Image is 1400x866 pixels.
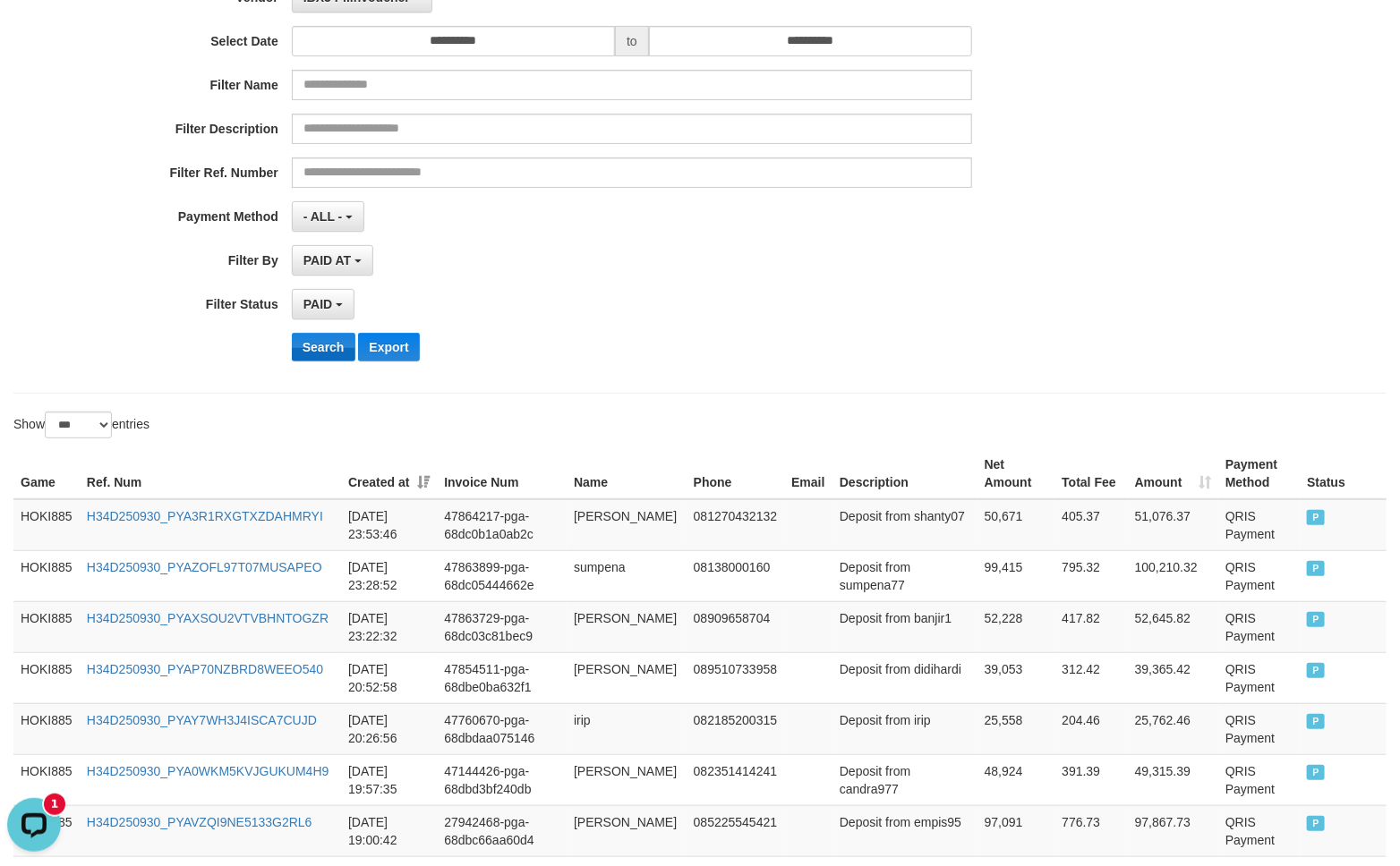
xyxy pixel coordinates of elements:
th: Description [832,448,977,499]
th: Created at: activate to sort column ascending [341,448,437,499]
td: 100,210.32 [1128,550,1218,601]
td: 082351414241 [687,754,784,805]
td: 391.39 [1054,754,1127,805]
td: QRIS Payment [1218,652,1300,703]
td: 795.32 [1054,550,1127,601]
td: 08909658704 [687,601,784,652]
td: 25,762.46 [1128,703,1218,754]
td: Deposit from shanty07 [832,499,977,551]
td: HOKI885 [13,754,80,805]
td: QRIS Payment [1218,550,1300,601]
td: HOKI885 [13,499,80,551]
a: H34D250930_PYAVZQI9NE5133G2RL6 [87,815,312,829]
td: 39,053 [977,652,1055,703]
a: H34D250930_PYAP70NZBRD8WEEO540 [87,662,323,676]
td: [DATE] 20:26:56 [341,703,437,754]
td: 085225545421 [687,805,784,856]
a: H34D250930_PYAZOFL97T07MUSAPEO [87,560,322,574]
td: QRIS Payment [1218,499,1300,551]
td: 99,415 [977,550,1055,601]
button: Open LiveChat chat widget [7,7,61,61]
td: [PERSON_NAME] [567,601,687,652]
td: 204.46 [1054,703,1127,754]
button: PAID AT [292,245,373,276]
td: 089510733958 [687,652,784,703]
td: 47760670-pga-68dbdaa075146 [437,703,567,754]
td: 52,228 [977,601,1055,652]
td: Deposit from empis95 [832,805,977,856]
span: PAID [1307,765,1325,780]
td: 39,365.42 [1128,652,1218,703]
span: PAID [303,297,332,311]
td: 48,924 [977,754,1055,805]
td: [PERSON_NAME] [567,499,687,551]
td: 417.82 [1054,601,1127,652]
td: HOKI885 [13,703,80,754]
td: Deposit from sumpena77 [832,550,977,601]
td: [DATE] 23:53:46 [341,499,437,551]
td: 49,315.39 [1128,754,1218,805]
span: PAID [1307,510,1325,525]
td: HOKI885 [13,550,80,601]
button: PAID [292,289,354,319]
th: Phone [687,448,784,499]
a: H34D250930_PYA3R1RXGTXZDAHMRYI [87,509,323,523]
td: Deposit from irip [832,703,977,754]
span: to [615,26,649,56]
td: 47144426-pga-68dbd3bf240db [437,754,567,805]
td: 50,671 [977,499,1055,551]
td: QRIS Payment [1218,703,1300,754]
th: Name [567,448,687,499]
td: [DATE] 23:28:52 [341,550,437,601]
th: Amount: activate to sort column ascending [1128,448,1218,499]
td: 97,867.73 [1128,805,1218,856]
th: Email [784,448,832,499]
td: [PERSON_NAME] [567,652,687,703]
td: HOKI885 [13,652,80,703]
td: [DATE] 20:52:58 [341,652,437,703]
td: 52,645.82 [1128,601,1218,652]
label: Show entries [13,412,149,438]
select: Showentries [45,412,112,438]
th: Payment Method [1218,448,1300,499]
span: PAID [1307,561,1325,576]
button: - ALL - [292,201,364,232]
span: PAID [1307,612,1325,627]
td: [PERSON_NAME] [567,754,687,805]
td: 97,091 [977,805,1055,856]
td: Deposit from candra977 [832,754,977,805]
td: [DATE] 23:22:32 [341,601,437,652]
button: Search [292,333,355,361]
div: New messages notification [44,3,65,24]
span: PAID [1307,663,1325,678]
th: Invoice Num [437,448,567,499]
td: Deposit from banjir1 [832,601,977,652]
td: QRIS Payment [1218,601,1300,652]
td: 47864217-pga-68dc0b1a0ab2c [437,499,567,551]
th: Net Amount [977,448,1055,499]
td: 47863899-pga-68dc05444662e [437,550,567,601]
td: 405.37 [1054,499,1127,551]
td: 776.73 [1054,805,1127,856]
td: 08138000160 [687,550,784,601]
td: [DATE] 19:00:42 [341,805,437,856]
button: Export [358,333,419,361]
td: 27942468-pga-68dbc66aa60d4 [437,805,567,856]
td: 082185200315 [687,703,784,754]
td: 081270432132 [687,499,784,551]
td: [PERSON_NAME] [567,805,687,856]
span: - ALL - [303,209,343,224]
td: 25,558 [977,703,1055,754]
span: PAID AT [303,253,351,267]
td: sumpena [567,550,687,601]
td: 312.42 [1054,652,1127,703]
td: 51,076.37 [1128,499,1218,551]
span: PAID [1307,714,1325,729]
th: Game [13,448,80,499]
td: irip [567,703,687,754]
td: [DATE] 19:57:35 [341,754,437,805]
td: QRIS Payment [1218,754,1300,805]
td: HOKI885 [13,601,80,652]
a: H34D250930_PYAXSOU2VTVBHNTOGZR [87,611,329,625]
th: Total Fee [1054,448,1127,499]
